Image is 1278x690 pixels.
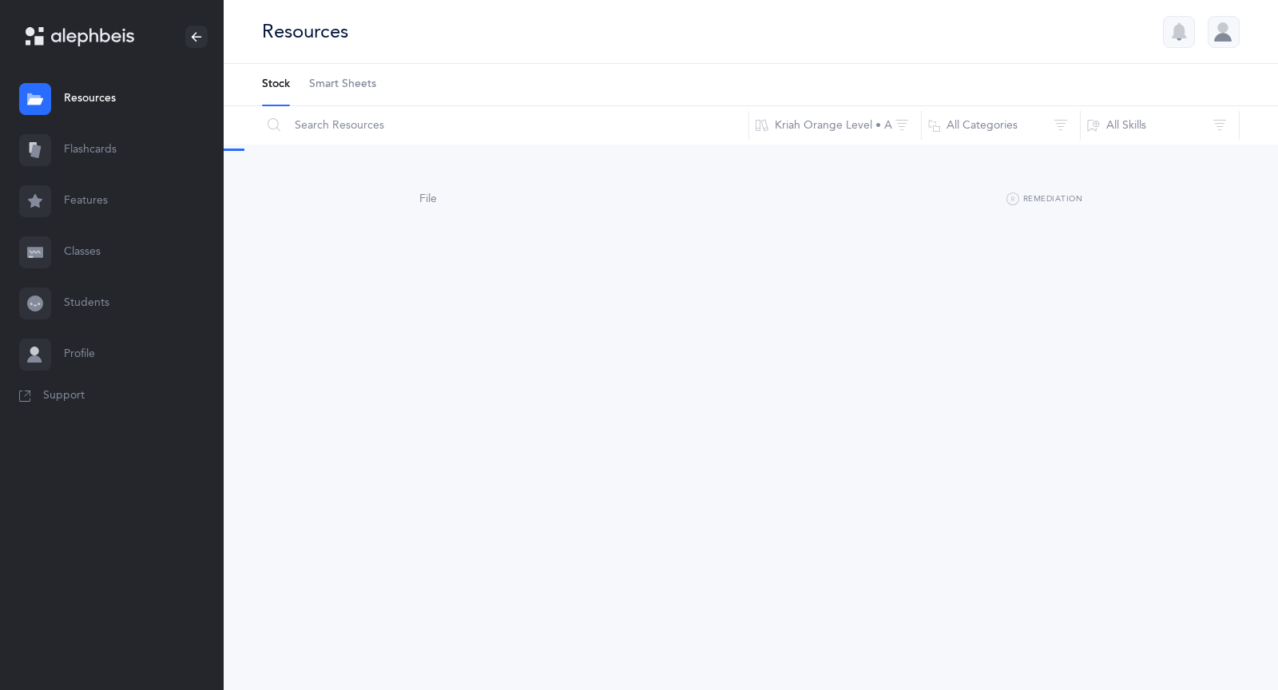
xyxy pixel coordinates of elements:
div: Resources [262,18,348,45]
button: All Categories [921,106,1081,145]
button: All Skills [1080,106,1240,145]
button: Kriah Orange Level • A [748,106,922,145]
span: Support [43,388,85,404]
button: Remediation [1006,190,1082,209]
span: Smart Sheets [309,77,376,93]
span: File [419,192,437,205]
input: Search Resources [261,106,749,145]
